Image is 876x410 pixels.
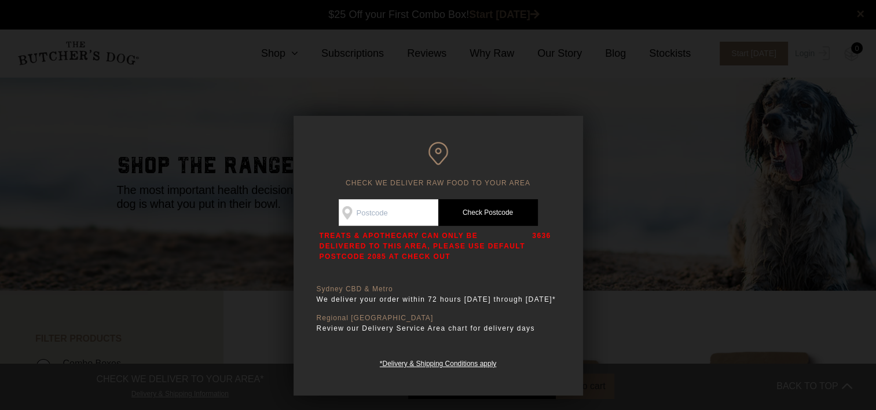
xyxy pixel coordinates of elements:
[339,199,438,226] input: Postcode
[532,230,551,262] p: 3636
[320,230,527,262] p: TREATS & APOTHECARY CAN ONLY BE DELIVERED TO THIS AREA, PLEASE USE DEFAULT POSTCODE 2085 AT CHECK...
[317,294,560,305] p: We deliver your order within 72 hours [DATE] through [DATE]*
[317,142,560,188] h6: CHECK WE DELIVER RAW FOOD TO YOUR AREA
[380,357,496,368] a: *Delivery & Shipping Conditions apply
[317,323,560,334] p: Review our Delivery Service Area chart for delivery days
[317,285,560,294] p: Sydney CBD & Metro
[438,199,538,226] a: Check Postcode
[317,314,560,323] p: Regional [GEOGRAPHIC_DATA]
